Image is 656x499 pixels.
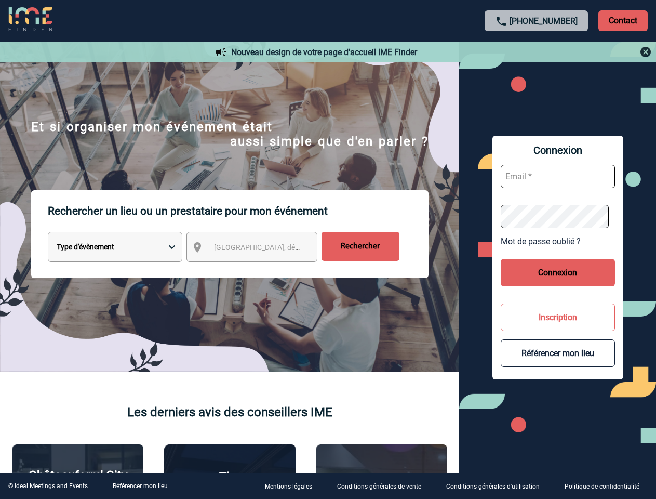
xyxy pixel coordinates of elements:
p: Châteauform' City [GEOGRAPHIC_DATA] [18,468,138,497]
a: Conditions générales d'utilisation [438,481,556,491]
button: Connexion [501,259,615,286]
a: Référencer mon lieu [113,482,168,490]
p: Agence 2ISD [346,471,417,485]
p: Contact [598,10,648,31]
button: Inscription [501,304,615,331]
p: Conditions générales de vente [337,483,421,491]
p: The [GEOGRAPHIC_DATA] [170,470,290,499]
a: Mot de passe oublié ? [501,237,615,246]
a: Politique de confidentialité [556,481,656,491]
a: [PHONE_NUMBER] [510,16,578,26]
div: © Ideal Meetings and Events [8,482,88,490]
p: Mentions légales [265,483,312,491]
button: Référencer mon lieu [501,339,615,367]
input: Email * [501,165,615,188]
a: Mentions légales [257,481,329,491]
a: Conditions générales de vente [329,481,438,491]
p: Conditions générales d'utilisation [446,483,540,491]
p: Politique de confidentialité [565,483,639,491]
span: Connexion [501,144,615,156]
